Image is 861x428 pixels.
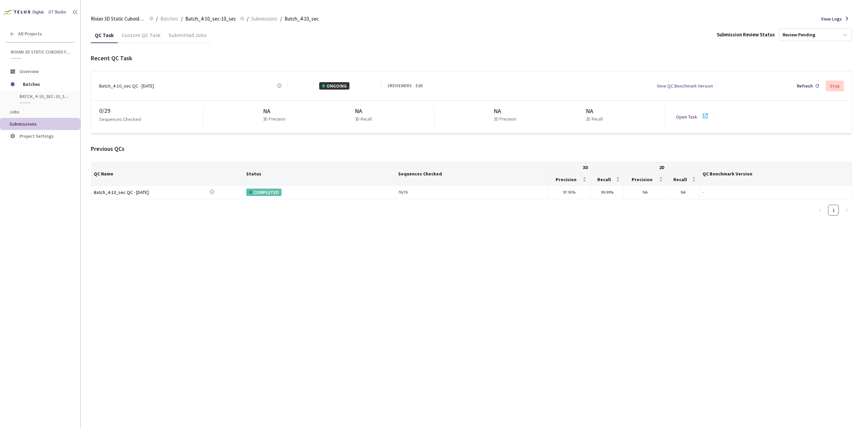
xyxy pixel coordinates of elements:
li: / [247,15,249,23]
a: Batches [159,15,180,22]
div: ONGOING [319,82,349,90]
li: / [181,15,183,23]
div: GT Studio [48,9,66,15]
button: right [841,205,852,216]
div: NA [494,106,519,116]
div: COMPLETED [246,189,282,196]
span: Recall [593,177,614,182]
th: Status [244,162,396,186]
span: Batches [23,77,69,91]
div: Recent QC Task [91,54,852,63]
div: Batch_4-10_sec QC - [DATE] [99,82,154,90]
span: Submissions [251,15,277,23]
div: Review Pending [783,32,815,38]
div: Stop [830,83,840,89]
td: NA [624,186,667,199]
li: Previous Page [815,205,825,216]
div: 76 / 76 [398,189,545,196]
th: Recall [591,173,624,186]
div: NA [263,106,288,116]
a: Open Task [676,114,697,120]
p: 3D Recall [355,116,372,123]
li: / [156,15,158,23]
span: Batch_4-10_sec [285,15,319,23]
th: Recall [667,173,700,186]
th: 2D [624,162,700,173]
p: 3D Precision [263,116,286,123]
button: left [815,205,825,216]
span: Recall [670,177,691,182]
span: Batch_4-10_sec-10_sec [185,15,236,23]
span: Precision [627,177,657,182]
a: Batch_4-10_sec QC - [DATE] [94,189,188,196]
li: 1 [828,205,839,216]
th: QC Name [91,162,244,186]
div: QC Task [91,32,118,43]
td: 97.93% [548,186,591,199]
span: All Projects [18,31,42,37]
div: 0 / 29 [99,106,203,116]
p: Sequences Checked [99,116,141,123]
div: Refresh [797,82,813,90]
li: / [280,15,282,23]
th: QC Benchmark Version [700,162,852,186]
th: Sequences Checked [396,162,548,186]
div: Submission Review Status [717,31,775,39]
span: Rivian 3D Static Cuboids fixed[2024-25] [91,15,145,23]
span: left [818,208,822,212]
div: Submitted Jobs [164,32,211,43]
div: Custom QC Task [118,32,164,43]
th: 3D [548,162,624,173]
p: 2D Recall [586,116,603,123]
span: right [845,208,849,212]
a: Submissions [250,15,279,22]
span: Batches [160,15,178,23]
span: Overview [20,68,39,74]
div: 3 REVIEWERS [387,83,412,89]
span: Project Settings [20,133,54,139]
th: Precision [624,173,667,186]
span: Rivian 3D Static Cuboids fixed[2024-25] [11,49,71,55]
span: Jobs [9,109,20,115]
td: NA [667,186,700,199]
a: 1 [828,205,838,215]
div: View QC Benchmark Version [657,82,713,90]
div: - [703,189,849,196]
li: Next Page [841,205,852,216]
span: Precision [551,177,581,182]
p: 2D Precision [494,116,516,123]
span: Batch_4-10_sec-10_sec [20,94,69,99]
th: Precision [548,173,591,186]
a: Edit [416,83,423,89]
div: NA [586,106,605,116]
div: NA [355,106,374,116]
td: 99.99% [591,186,624,199]
span: View Logs [821,15,842,23]
div: Previous QCs [91,144,852,154]
span: Submissions [9,121,37,127]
